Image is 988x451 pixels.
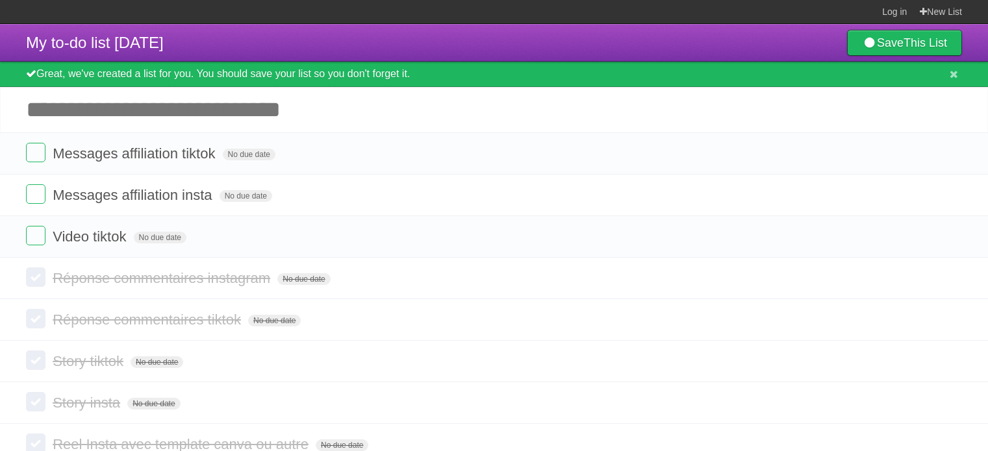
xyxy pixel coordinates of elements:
span: No due date [248,315,301,326]
span: Story tiktok [53,353,127,369]
span: Video tiktok [53,228,129,245]
span: No due date [223,149,275,160]
span: Réponse commentaires instagram [53,270,273,286]
label: Done [26,226,45,245]
span: Messages affiliation insta [53,187,215,203]
label: Done [26,143,45,162]
label: Done [26,267,45,287]
span: Story insta [53,395,123,411]
span: No due date [220,190,272,202]
span: Réponse commentaires tiktok [53,311,244,328]
a: SaveThis List [847,30,962,56]
span: Messages affiliation tiktok [53,145,218,162]
span: No due date [134,232,186,243]
span: My to-do list [DATE] [26,34,164,51]
span: No due date [131,356,183,368]
span: No due date [127,398,180,409]
label: Done [26,392,45,411]
label: Done [26,350,45,370]
label: Done [26,184,45,204]
label: Done [26,309,45,328]
span: No due date [316,439,368,451]
span: No due date [277,273,330,285]
b: This List [904,36,947,49]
